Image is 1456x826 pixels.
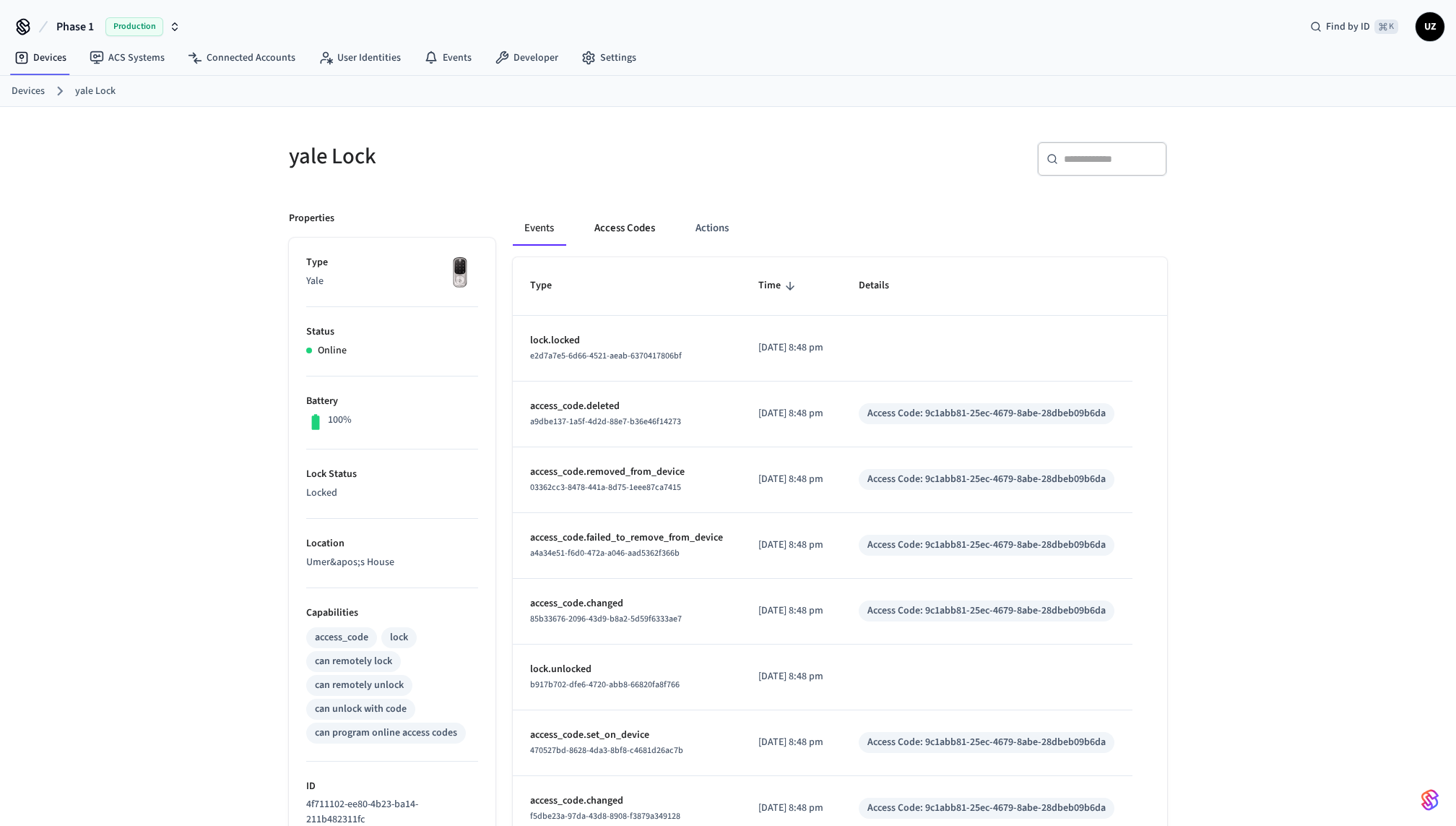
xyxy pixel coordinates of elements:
[530,350,682,362] span: e2d7a7e5-6d66-4521-aeab-6370417806bf
[315,702,407,717] div: can unlock with code
[306,394,478,409] p: Battery
[530,613,682,625] span: 85b33676-2096-43d9-b8a2-5d59f6333ae7
[307,45,412,71] a: User Identities
[289,211,334,226] p: Properties
[530,810,680,822] span: f5dbe23a-97da-43d8-8908-f3879a349128
[530,596,724,611] p: access_code.changed
[306,255,478,270] p: Type
[867,472,1106,487] div: Access Code: 9c1abb81-25ec-4679-8abe-28dbeb09b6da
[530,679,680,691] span: b917b702-dfe6-4720-abb8-66820fa8f766
[530,530,724,546] p: access_code.failed_to_remove_from_device
[758,472,823,487] p: [DATE] 8:48 pm
[315,654,392,669] div: can remotely lock
[758,538,823,553] p: [DATE] 8:48 pm
[1417,14,1443,40] span: UZ
[390,630,408,645] div: lock
[306,606,478,621] p: Capabilities
[684,211,740,246] button: Actions
[867,735,1106,750] div: Access Code: 9c1abb81-25ec-4679-8abe-28dbeb09b6da
[513,211,1167,246] div: ant example
[306,274,478,289] p: Yale
[442,255,478,291] img: Yale Assure Touchscreen Wifi Smart Lock, Satin Nickel, Front
[530,547,680,559] span: a4a34e51-f6d0-472a-a046-aad5362f366b
[1299,14,1410,40] div: Find by ID⌘ K
[758,406,823,421] p: [DATE] 8:48 pm
[530,481,681,494] span: 03362cc3-8478-441a-8d75-1eee87ca7415
[1416,12,1444,41] button: UZ
[758,603,823,619] p: [DATE] 8:48 pm
[306,536,478,551] p: Location
[583,211,667,246] button: Access Codes
[306,486,478,501] p: Locked
[758,801,823,816] p: [DATE] 8:48 pm
[530,333,724,348] p: lock.locked
[1326,20,1370,34] span: Find by ID
[530,275,571,297] span: Type
[315,630,368,645] div: access_code
[12,84,45,99] a: Devices
[530,465,724,480] p: access_code.removed_from_device
[758,275,799,297] span: Time
[306,555,478,570] p: Umer&apos;s House
[513,211,565,246] button: Events
[867,603,1106,619] div: Access Code: 9c1abb81-25ec-4679-8abe-28dbeb09b6da
[78,45,176,71] a: ACS Systems
[412,45,483,71] a: Events
[758,669,823,684] p: [DATE] 8:48 pm
[315,678,404,693] div: can remotely unlock
[75,84,116,99] a: yale Lock
[530,793,724,809] p: access_code.changed
[56,18,94,35] span: Phase 1
[867,801,1106,816] div: Access Code: 9c1abb81-25ec-4679-8abe-28dbeb09b6da
[530,399,724,414] p: access_code.deleted
[328,413,352,428] p: 100%
[483,45,570,71] a: Developer
[859,275,908,297] span: Details
[306,779,478,794] p: ID
[758,735,823,750] p: [DATE] 8:48 pm
[867,538,1106,553] div: Access Code: 9c1abb81-25ec-4679-8abe-28dbeb09b6da
[176,45,307,71] a: Connected Accounts
[1421,788,1439,812] img: SeamLogoGradient.69752ec5.svg
[530,744,683,757] span: 470527bd-8628-4da3-8bf8-c4681d26ac7b
[1374,20,1398,34] span: ⌘ K
[289,142,719,171] h5: yale Lock
[318,343,347,358] p: Online
[530,728,724,743] p: access_code.set_on_device
[867,406,1106,421] div: Access Code: 9c1abb81-25ec-4679-8abe-28dbeb09b6da
[758,340,823,356] p: [DATE] 8:48 pm
[306,324,478,340] p: Status
[306,467,478,482] p: Lock Status
[105,17,163,36] span: Production
[530,416,681,428] span: a9dbe137-1a5f-4d2d-88e7-b36e46f14273
[570,45,648,71] a: Settings
[315,726,457,741] div: can program online access codes
[530,662,724,677] p: lock.unlocked
[3,45,78,71] a: Devices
